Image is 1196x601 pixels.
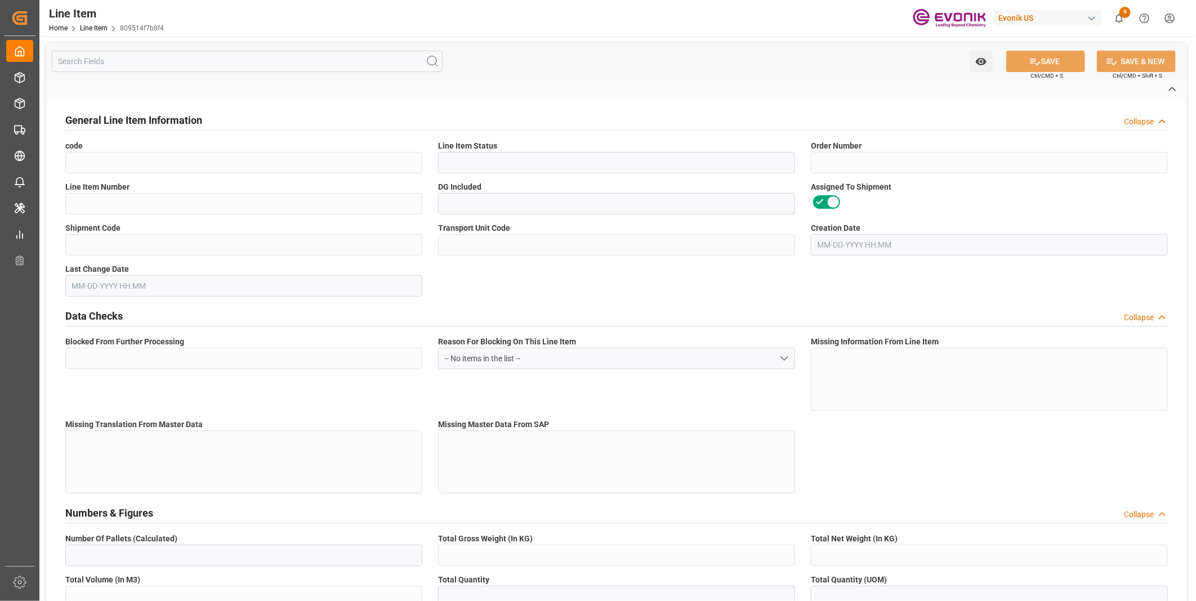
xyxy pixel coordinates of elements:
h2: Numbers & Figures [65,505,153,521]
span: Shipment Code [65,222,121,234]
div: Collapse [1124,116,1154,128]
span: Creation Date [811,222,860,234]
span: DG Included [438,181,481,193]
span: Transport Unit Code [438,222,510,234]
button: SAVE [1006,51,1085,72]
a: Home [49,24,68,32]
button: Evonik US [994,7,1106,29]
span: Number Of Pallets (Calculated) [65,533,177,545]
span: code [65,140,83,152]
input: MM-DD-YYYY HH:MM [811,234,1168,255]
button: open menu [438,348,795,369]
div: Collapse [1124,312,1154,324]
span: Ctrl/CMD + Shift + S [1113,71,1162,80]
input: MM-DD-YYYY HH:MM [65,275,422,297]
a: Line Item [80,24,108,32]
span: Blocked From Further Processing [65,336,184,348]
div: Collapse [1124,509,1154,521]
span: Assigned To Shipment [811,181,891,193]
div: -- No items in the list -- [445,353,779,365]
input: Search Fields [52,51,443,72]
button: Help Center [1132,6,1157,31]
button: show 9 new notifications [1106,6,1132,31]
span: Missing Information From Line Item [811,336,939,348]
button: open menu [970,51,993,72]
span: Total Gross Weight (In KG) [438,533,533,545]
span: Total Net Weight (In KG) [811,533,898,545]
span: Total Quantity [438,574,489,586]
h2: General Line Item Information [65,113,202,128]
span: Ctrl/CMD + S [1030,71,1063,80]
span: Total Quantity (UOM) [811,574,887,586]
span: Missing Translation From Master Data [65,419,203,430]
span: 9 [1119,7,1131,18]
button: SAVE & NEW [1097,51,1176,72]
div: Line Item [49,5,164,22]
h2: Data Checks [65,308,123,324]
img: Evonik-brand-mark-Deep-Purple-RGB.jpeg_1700498283.jpeg [913,8,986,28]
span: Reason For Blocking On This Line Item [438,336,576,348]
div: Evonik US [994,10,1102,26]
span: Line Item Status [438,140,497,152]
span: Last Change Date [65,263,129,275]
span: Order Number [811,140,862,152]
span: Total Volume (In M3) [65,574,140,586]
span: Missing Master Data From SAP [438,419,549,430]
span: Line Item Number [65,181,130,193]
